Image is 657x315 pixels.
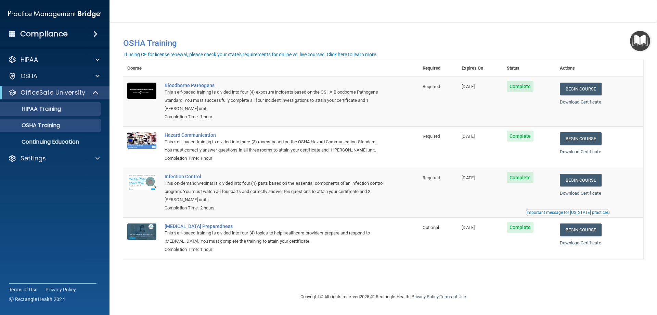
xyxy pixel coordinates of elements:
[165,179,384,204] div: This on-demand webinar is divided into four (4) parts based on the essential components of an inf...
[507,131,534,142] span: Complete
[462,84,475,89] span: [DATE]
[8,7,101,21] img: PMB logo
[560,240,601,245] a: Download Certificate
[165,245,384,254] div: Completion Time: 1 hour
[4,122,60,129] p: OSHA Training
[165,88,384,113] div: This self-paced training is divided into four (4) exposure incidents based on the OSHA Bloodborne...
[418,60,458,77] th: Required
[560,132,602,145] a: Begin Course
[165,132,384,138] a: Hazard Communication
[527,210,609,215] div: Important message for [US_STATE] practices
[411,294,438,299] a: Privacy Policy
[165,113,384,121] div: Completion Time: 1 hour
[507,81,534,92] span: Complete
[165,174,384,179] a: Infection Control
[560,223,602,236] a: Begin Course
[560,191,601,196] a: Download Certificate
[124,52,377,57] div: If using CE for license renewal, please check your state's requirements for online vs. live cours...
[165,138,384,154] div: This self-paced training is divided into three (3) rooms based on the OSHA Hazard Communication S...
[165,154,384,162] div: Completion Time: 1 hour
[440,294,466,299] a: Terms of Use
[423,134,440,139] span: Required
[526,209,610,216] button: Read this if you are a dental practitioner in the state of CA
[560,174,602,186] a: Begin Course
[21,154,46,162] p: Settings
[458,60,502,77] th: Expires On
[21,56,38,64] p: HIPAA
[8,72,100,80] a: OSHA
[507,222,534,233] span: Complete
[123,60,160,77] th: Course
[46,286,76,293] a: Privacy Policy
[8,154,100,162] a: Settings
[4,106,61,112] p: HIPAA Training
[556,60,643,77] th: Actions
[4,138,98,145] p: Continuing Education
[8,88,99,97] a: OfficeSafe University
[462,225,475,230] span: [DATE]
[462,175,475,180] span: [DATE]
[123,38,643,48] h4: OSHA Training
[165,223,384,229] a: [MEDICAL_DATA] Preparedness
[21,88,85,97] p: OfficeSafe University
[9,286,37,293] a: Terms of Use
[630,31,650,51] button: Open Resource Center
[423,225,439,230] span: Optional
[462,134,475,139] span: [DATE]
[21,72,38,80] p: OSHA
[8,56,100,64] a: HIPAA
[165,229,384,245] div: This self-paced training is divided into four (4) topics to help healthcare providers prepare and...
[560,99,601,105] a: Download Certificate
[258,286,508,308] div: Copyright © All rights reserved 2025 @ Rectangle Health | |
[9,296,65,303] span: Ⓒ Rectangle Health 2024
[165,83,384,88] a: Bloodborne Pathogens
[123,51,378,58] button: If using CE for license renewal, please check your state's requirements for online vs. live cours...
[20,29,68,39] h4: Compliance
[165,204,384,212] div: Completion Time: 2 hours
[423,84,440,89] span: Required
[560,83,602,95] a: Begin Course
[560,149,601,154] a: Download Certificate
[423,175,440,180] span: Required
[507,172,534,183] span: Complete
[503,60,556,77] th: Status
